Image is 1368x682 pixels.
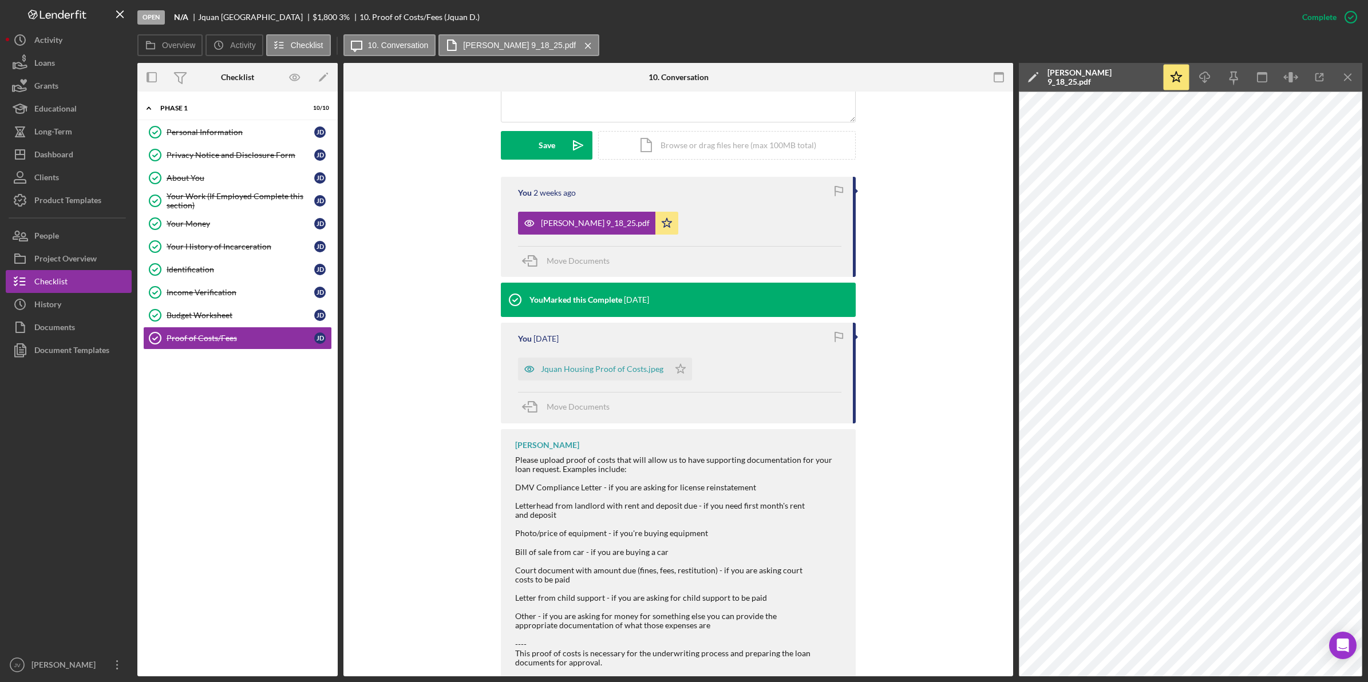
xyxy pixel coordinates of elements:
[6,143,132,166] button: Dashboard
[314,149,326,161] div: J D
[501,131,592,160] button: Save
[143,189,332,212] a: Your Work (If Employed Complete this section)JD
[137,34,203,56] button: Overview
[309,105,329,112] div: 10 / 10
[34,224,59,250] div: People
[143,144,332,166] a: Privacy Notice and Disclosure FormJD
[6,74,132,97] button: Grants
[160,105,301,112] div: Phase 1
[34,29,62,54] div: Activity
[6,293,132,316] button: History
[533,188,576,197] time: 2025-09-18 17:23
[29,653,103,679] div: [PERSON_NAME]
[6,339,132,362] button: Document Templates
[143,281,332,304] a: Income VerificationJD
[518,392,621,421] button: Move Documents
[314,126,326,138] div: J D
[547,256,610,265] span: Move Documents
[167,128,314,137] div: Personal Information
[529,295,622,304] div: You Marked this Complete
[6,166,132,189] button: Clients
[314,195,326,207] div: J D
[167,288,314,297] div: Income Verification
[143,235,332,258] a: Your History of IncarcerationJD
[6,653,132,676] button: JV[PERSON_NAME]
[313,12,337,22] span: $1,800
[34,247,97,273] div: Project Overview
[6,224,132,247] button: People
[1302,6,1337,29] div: Complete
[368,41,429,50] label: 10. Conversation
[34,189,101,215] div: Product Templates
[6,97,132,120] button: Educational
[143,121,332,144] a: Personal InformationJD
[533,334,559,343] time: 2025-09-09 14:51
[34,339,109,364] div: Document Templates
[6,29,132,51] button: Activity
[463,41,576,50] label: [PERSON_NAME] 9_18_25.pdf
[143,212,332,235] a: Your MoneyJD
[34,166,59,192] div: Clients
[167,265,314,274] div: Identification
[314,172,326,184] div: J D
[518,334,532,343] div: You
[34,120,72,146] div: Long-Term
[1047,68,1156,86] div: [PERSON_NAME] 9_18_25.pdf
[541,219,650,228] div: [PERSON_NAME] 9_18_25.pdf
[339,13,350,22] div: 3 %
[34,97,77,123] div: Educational
[1291,6,1362,29] button: Complete
[547,402,610,411] span: Move Documents
[6,316,132,339] button: Documents
[539,131,555,160] div: Save
[143,304,332,327] a: Budget WorksheetJD
[167,311,314,320] div: Budget Worksheet
[314,264,326,275] div: J D
[143,258,332,281] a: IdentificationJD
[438,34,599,56] button: [PERSON_NAME] 9_18_25.pdf
[230,41,255,50] label: Activity
[314,332,326,344] div: J D
[162,41,195,50] label: Overview
[649,73,709,82] div: 10. Conversation
[137,10,165,25] div: Open
[34,74,58,100] div: Grants
[515,441,579,450] div: [PERSON_NAME]
[34,316,75,342] div: Documents
[143,166,332,189] a: About YouJD
[1329,632,1357,659] div: Open Intercom Messenger
[291,41,323,50] label: Checklist
[541,364,663,374] div: Jquan Housing Proof of Costs.jpeg
[167,150,314,160] div: Privacy Notice and Disclosure Form
[518,247,621,275] button: Move Documents
[314,287,326,298] div: J D
[198,13,313,22] div: Jquan [GEOGRAPHIC_DATA]
[167,173,314,183] div: About You
[143,327,332,350] a: Proof of Costs/FeesJD
[221,73,254,82] div: Checklist
[624,295,649,304] time: 2025-09-09 15:43
[6,247,132,270] a: Project Overview
[518,212,678,235] button: [PERSON_NAME] 9_18_25.pdf
[6,189,132,212] button: Product Templates
[6,120,132,143] button: Long-Term
[6,51,132,74] a: Loans
[205,34,263,56] button: Activity
[167,219,314,228] div: Your Money
[14,662,21,668] text: JV
[266,34,331,56] button: Checklist
[518,358,692,380] button: Jquan Housing Proof of Costs.jpeg
[6,270,132,293] a: Checklist
[343,34,436,56] button: 10. Conversation
[34,51,55,77] div: Loans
